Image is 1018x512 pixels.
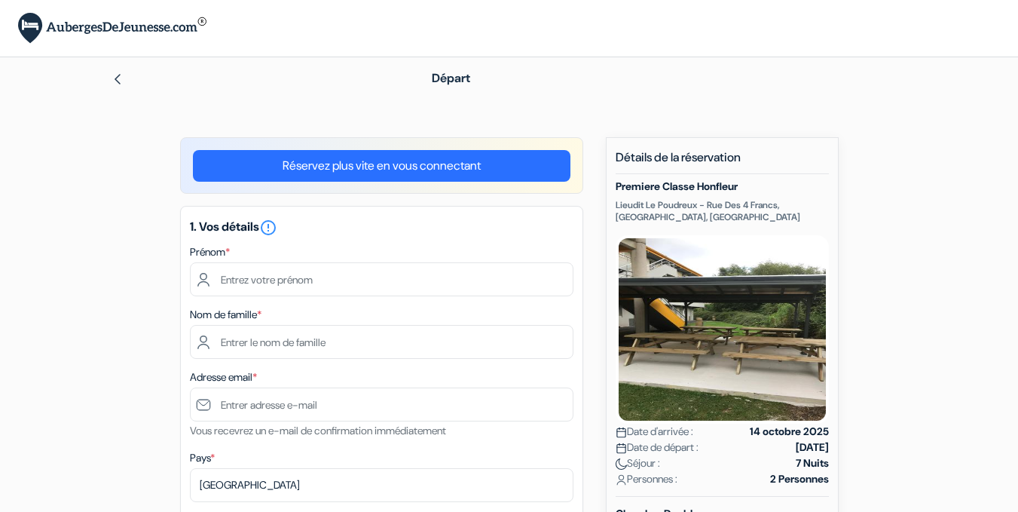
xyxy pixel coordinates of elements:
span: Date de départ : [616,440,699,455]
p: Lieudit Le Poudreux - Rue Des 4 Francs, [GEOGRAPHIC_DATA], [GEOGRAPHIC_DATA] [616,199,829,223]
strong: [DATE] [796,440,829,455]
img: calendar.svg [616,443,627,454]
h5: 1. Vos détails [190,219,573,237]
span: Départ [432,70,470,86]
img: moon.svg [616,458,627,470]
img: AubergesDeJeunesse.com [18,13,206,44]
img: user_icon.svg [616,474,627,486]
small: Vous recevrez un e-mail de confirmation immédiatement [190,424,446,437]
label: Prénom [190,244,230,260]
i: error_outline [259,219,277,237]
img: calendar.svg [616,427,627,438]
label: Adresse email [190,369,257,385]
span: Personnes : [616,471,677,487]
label: Pays [190,450,215,466]
span: Date d'arrivée : [616,424,693,440]
strong: 7 Nuits [796,455,829,471]
h5: Détails de la réservation [616,150,829,174]
label: Nom de famille [190,307,261,323]
img: left_arrow.svg [112,73,124,85]
h5: Premiere Classe Honfleur [616,180,829,193]
a: error_outline [259,219,277,235]
span: Séjour : [616,455,660,471]
strong: 2 Personnes [770,471,829,487]
input: Entrez votre prénom [190,262,573,296]
a: Réservez plus vite en vous connectant [193,150,570,182]
strong: 14 octobre 2025 [750,424,829,440]
input: Entrer adresse e-mail [190,388,573,422]
input: Entrer le nom de famille [190,325,573,359]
